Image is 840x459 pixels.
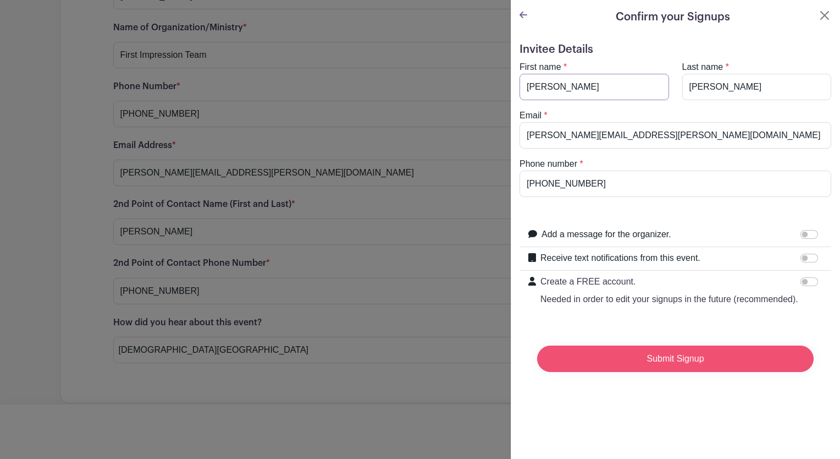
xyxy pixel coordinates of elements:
button: Close [818,9,831,22]
label: Add a message for the organizer. [541,228,671,241]
label: Last name [682,61,723,74]
label: First name [520,61,561,74]
input: Submit Signup [537,346,814,372]
p: Create a FREE account. [540,275,798,288]
h5: Confirm your Signups [616,9,730,25]
label: Email [520,109,541,122]
p: Needed in order to edit your signups in the future (recommended). [540,293,798,306]
h5: Invitee Details [520,43,831,56]
label: Phone number [520,157,577,171]
label: Receive text notifications from this event. [540,252,700,265]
